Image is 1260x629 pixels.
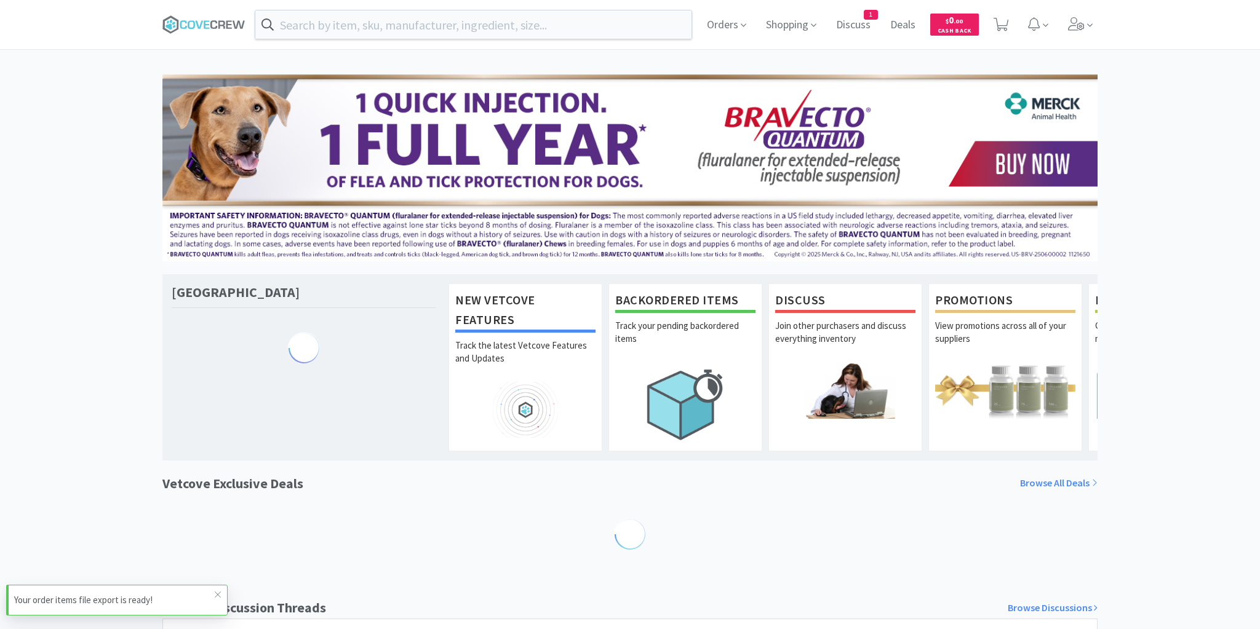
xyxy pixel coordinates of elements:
[615,319,756,362] p: Track your pending backordered items
[935,290,1075,313] h1: Promotions
[885,20,920,31] a: Deals
[928,283,1082,451] a: PromotionsView promotions across all of your suppliers
[775,290,915,313] h1: Discuss
[255,10,692,39] input: Search by item, sku, manufacturer, ingredient, size...
[172,283,300,301] h1: [GEOGRAPHIC_DATA]
[455,290,596,333] h1: New Vetcove Features
[162,473,303,494] h1: Vetcove Exclusive Deals
[615,290,756,313] h1: Backordered Items
[1095,319,1235,362] p: Quickly compare prices across your most commonly ordered items
[938,28,971,36] span: Cash Back
[162,597,326,619] h1: Popular Discussion Threads
[455,382,596,438] img: hero_feature_roadmap.png
[954,17,963,25] span: . 00
[14,593,215,607] p: Your order items file export is ready!
[831,20,875,31] a: Discuss1
[930,8,979,41] a: $0.00Cash Back
[1088,283,1242,451] a: ListsQuickly compare prices across your most commonly ordered items
[775,362,915,418] img: hero_discuss.png
[615,362,756,446] img: hero_backorders.png
[608,283,762,451] a: Backordered ItemsTrack your pending backordered items
[935,319,1075,362] p: View promotions across all of your suppliers
[946,14,963,26] span: 0
[1095,362,1235,418] img: hero_lists.png
[162,74,1098,261] img: 3ffb5edee65b4d9ab6d7b0afa510b01f.jpg
[1020,475,1098,491] a: Browse All Deals
[1095,290,1235,313] h1: Lists
[864,10,877,19] span: 1
[768,283,922,451] a: DiscussJoin other purchasers and discuss everything inventory
[935,362,1075,418] img: hero_promotions.png
[449,283,602,451] a: New Vetcove FeaturesTrack the latest Vetcove Features and Updates
[455,339,596,382] p: Track the latest Vetcove Features and Updates
[775,319,915,362] p: Join other purchasers and discuss everything inventory
[946,17,949,25] span: $
[1008,600,1098,616] a: Browse Discussions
